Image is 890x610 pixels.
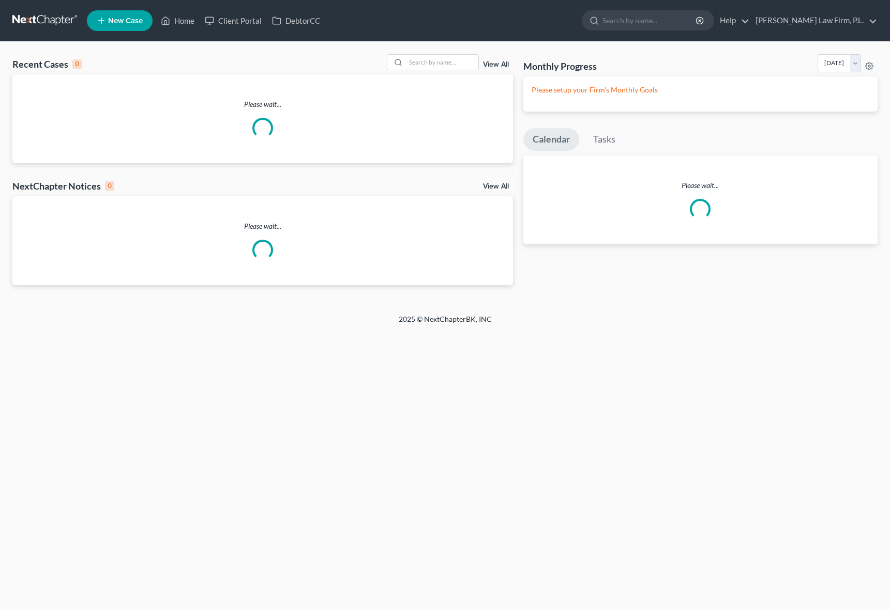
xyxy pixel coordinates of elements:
div: 2025 © NextChapterBK, INC [150,314,740,333]
h3: Monthly Progress [523,60,597,72]
p: Please wait... [523,180,878,191]
a: View All [483,183,509,190]
a: [PERSON_NAME] Law Firm, P.L. [750,11,877,30]
a: View All [483,61,509,68]
span: New Case [108,17,143,25]
a: DebtorCC [267,11,325,30]
a: Help [715,11,749,30]
a: Tasks [584,128,625,151]
a: Calendar [523,128,579,151]
p: Please setup your Firm's Monthly Goals [532,85,869,95]
a: Home [156,11,200,30]
div: Recent Cases [12,58,82,70]
div: NextChapter Notices [12,180,114,192]
p: Please wait... [12,221,513,231]
input: Search by name... [602,11,697,30]
p: Please wait... [12,99,513,110]
div: 0 [72,59,82,69]
div: 0 [105,181,114,191]
input: Search by name... [406,55,478,70]
a: Client Portal [200,11,267,30]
